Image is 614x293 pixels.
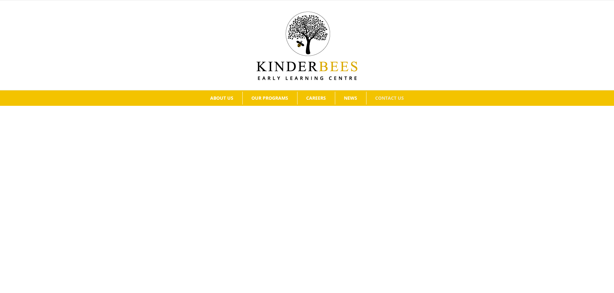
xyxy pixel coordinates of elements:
[201,92,242,105] a: ABOUT US
[306,96,326,100] span: CAREERS
[366,92,413,105] a: CONTACT US
[257,12,357,80] img: Kinder Bees Logo
[210,96,233,100] span: ABOUT US
[251,96,288,100] span: OUR PROGRAMS
[344,96,357,100] span: NEWS
[375,96,404,100] span: CONTACT US
[243,92,297,105] a: OUR PROGRAMS
[297,92,335,105] a: CAREERS
[10,90,604,106] nav: Main Menu
[335,92,366,105] a: NEWS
